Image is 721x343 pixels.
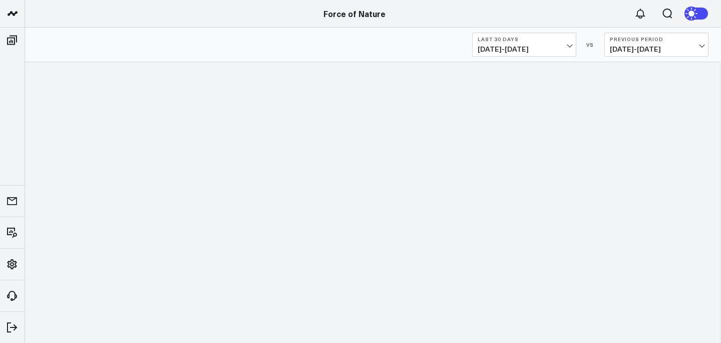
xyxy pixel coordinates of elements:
span: [DATE] - [DATE] [478,45,571,53]
button: Previous Period[DATE]-[DATE] [604,33,708,57]
a: Force of Nature [323,8,386,19]
button: Last 30 Days[DATE]-[DATE] [472,33,576,57]
div: VS [581,42,599,48]
span: [DATE] - [DATE] [610,45,703,53]
b: Previous Period [610,36,703,42]
b: Last 30 Days [478,36,571,42]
